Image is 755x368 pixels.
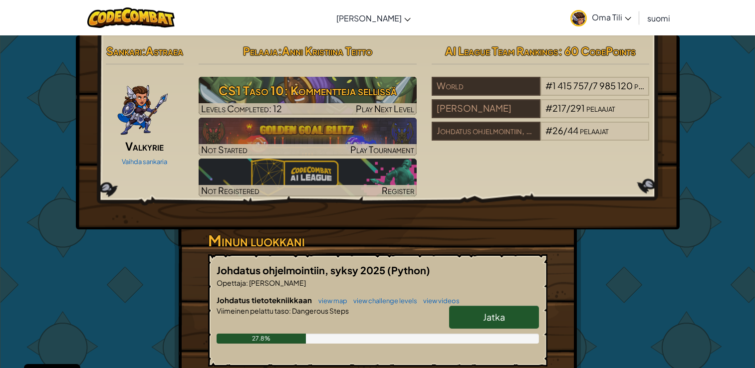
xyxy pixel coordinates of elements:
[199,79,417,102] h3: CS1 Taso 10: Kommentteja sellissä
[217,264,387,276] span: Johdatus ohjelmointiin, syksy 2025
[117,77,169,137] img: ValkyriePose.png
[208,229,547,252] h3: Minun luokkani
[432,109,650,120] a: [PERSON_NAME]#217/291pelaajat
[382,184,414,196] span: Register
[580,125,609,136] span: pelaajat
[563,125,567,136] span: /
[432,122,540,141] div: Johdatus ohjelmointiin, syksy 2025
[589,80,593,91] span: /
[331,4,416,31] a: [PERSON_NAME]
[593,80,633,91] span: 7 985 120
[586,102,615,114] span: pelaajat
[217,334,306,344] div: 27.8%
[217,295,313,305] span: Johdatus tietotekniikkaan
[199,159,417,196] img: Join AI League
[217,306,289,315] span: Viimeinen pelattu taso
[289,306,291,315] span: :
[243,44,278,58] span: Pelaaja
[432,77,540,96] div: World
[146,44,183,58] span: Astraea
[567,125,578,136] span: 44
[634,80,663,91] span: pelaajat
[565,2,636,33] a: Oma Tili
[201,144,248,155] span: Not Started
[432,86,650,98] a: World#1 415 757/7 985 120pelaajat
[647,13,670,23] span: suomi
[199,118,417,156] a: Not StartedPlay Tournament
[142,44,146,58] span: :
[552,125,563,136] span: 26
[545,125,552,136] span: #
[199,159,417,196] a: Not RegisteredRegister
[313,297,347,305] a: view map
[445,44,558,58] span: AI League Team Rankings
[356,103,414,114] span: Play Next Level
[199,118,417,156] img: Golden Goal
[106,44,142,58] span: Sankari
[348,297,417,305] a: view challenge levels
[201,103,282,114] span: Levels Completed: 12
[199,77,417,115] a: Play Next Level
[552,80,589,91] span: 1 415 757
[570,10,587,26] img: avatar
[552,102,566,114] span: 217
[545,102,552,114] span: #
[122,158,167,166] a: Vaihda sankaria
[336,13,402,23] span: [PERSON_NAME]
[350,144,414,155] span: Play Tournament
[125,139,164,153] span: Valkyrie
[387,264,430,276] span: (Python)
[592,12,631,22] span: Oma Tili
[566,102,570,114] span: /
[87,7,175,28] img: CodeCombat logo
[432,131,650,143] a: Johdatus ohjelmointiin, syksy 2025#26/44pelaajat
[278,44,282,58] span: :
[570,102,585,114] span: 291
[483,311,505,323] span: Jatka
[246,278,248,287] span: :
[418,297,460,305] a: view videos
[558,44,636,58] span: : 60 CodePoints
[248,278,306,287] span: [PERSON_NAME]
[201,184,259,196] span: Not Registered
[217,278,246,287] span: Opettaja
[199,77,417,115] img: CS1 Taso 10: Kommentteja sellissä
[282,44,372,58] span: Anni Kristiina Teitto
[432,99,540,118] div: [PERSON_NAME]
[545,80,552,91] span: #
[642,4,675,31] a: suomi
[291,306,349,315] span: Dangerous Steps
